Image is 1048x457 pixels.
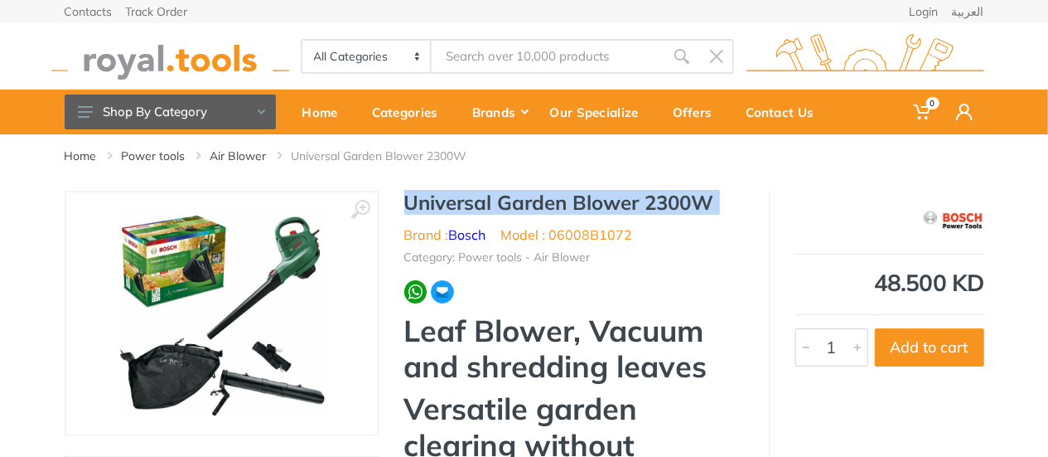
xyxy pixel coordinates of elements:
[126,6,188,17] a: Track Order
[501,225,633,245] li: Model : 06008B1072
[795,271,984,294] div: 48.500 KD
[292,148,492,164] li: Universal Garden Blower 2300W
[910,6,939,17] a: Login
[538,90,661,134] a: Our Specialize
[65,148,97,164] a: Home
[538,95,661,129] div: Our Specialize
[404,313,744,384] h1: Leaf Blower, Vacuum and shredding leaves
[902,90,944,134] a: 0
[404,280,427,304] img: wa.webp
[118,209,326,418] img: Royal Tools - Universal Garden Blower 2300W
[291,95,360,129] div: Home
[449,226,486,243] a: Bosch
[360,90,461,134] a: Categories
[51,34,289,80] img: royal.tools Logo
[952,6,984,17] a: العربية
[404,225,486,245] li: Brand :
[432,39,664,74] input: Site search
[65,95,276,129] button: Shop By Category
[746,34,984,80] img: royal.tools Logo
[65,148,984,164] nav: breadcrumb
[926,97,939,109] span: 0
[404,249,591,266] li: Category: Power tools - Air Blower
[122,148,186,164] a: Power tools
[461,95,538,129] div: Brands
[291,90,360,134] a: Home
[360,95,461,129] div: Categories
[875,328,984,367] button: Add to cart
[302,41,432,72] select: Category
[65,6,113,17] a: Contacts
[404,191,744,215] h1: Universal Garden Blower 2300W
[430,280,455,304] img: ma.webp
[661,90,735,134] a: Offers
[210,148,267,164] a: Air Blower
[661,95,735,129] div: Offers
[922,199,984,241] img: Bosch
[735,90,837,134] a: Contact Us
[735,95,837,129] div: Contact Us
